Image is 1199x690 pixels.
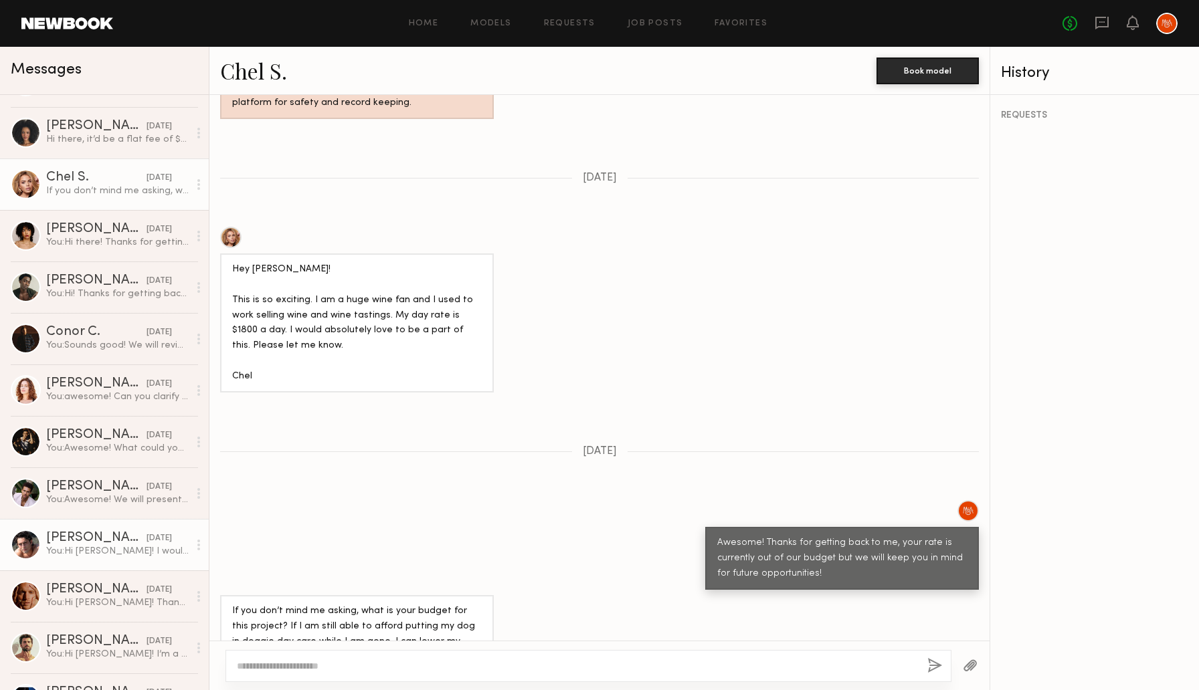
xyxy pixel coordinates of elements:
div: [PERSON_NAME] [46,532,147,545]
div: [PERSON_NAME] [46,120,147,133]
a: Book model [877,64,979,76]
div: [DATE] [147,120,172,133]
div: [PERSON_NAME] [46,223,147,236]
button: Book model [877,57,979,84]
a: Models [470,19,511,28]
div: [DATE] [147,584,172,596]
div: [DATE] [147,172,172,185]
div: You: Hi [PERSON_NAME]! Thanks for getting back to me! We would be able to offer you $2,600 total ... [46,596,189,609]
div: [PERSON_NAME] [46,480,147,493]
div: REQUESTS [1001,111,1188,120]
div: Chel S. [46,171,147,185]
a: Requests [544,19,595,28]
a: Job Posts [628,19,683,28]
span: [DATE] [583,446,617,457]
div: [DATE] [147,635,172,648]
a: Favorites [715,19,767,28]
div: [PERSON_NAME] [46,635,147,648]
div: Hi there, it’d be a flat fee of $200 for the travel days [46,133,189,146]
div: Hey [PERSON_NAME]! This is so exciting. I am a huge wine fan and I used to work selling wine and ... [232,262,482,385]
a: Home [409,19,439,28]
div: You: Hi there! Thanks for getting back to me! I'll follow up with the client and keep you posted,... [46,236,189,249]
span: [DATE] [583,172,617,184]
div: You: Sounds good! We will review and get back to you! [46,339,189,352]
a: Chel S. [220,56,287,85]
div: If you don’t mind me asking, what is your budget for this project? If I am still able to afford p... [232,604,482,665]
div: [DATE] [147,378,172,390]
div: History [1001,66,1188,81]
div: You: Awesome! What could you confirm your rate? Thanks! [46,442,189,455]
div: [DATE] [147,326,172,339]
div: [DATE] [147,275,172,287]
div: You: awesome! Can you clarify what you mean by "What are you working with" Thanks! [46,390,189,403]
div: You: Hi! Thanks for getting back to me, can you confirm what your travel day rate would be? Thanks! [46,287,189,300]
span: Messages [11,62,82,78]
div: Awesome! Thanks for getting back to me, your rate is currently out of our budget but we will keep... [717,536,967,582]
div: You: Hi [PERSON_NAME]! I would expect our days to run about 10 hours but with lots of down time f... [46,545,189,558]
div: [DATE] [147,481,172,493]
div: You: Hi [PERSON_NAME]! I’m a producer at Makers & Allies, and we’d love to book you for an upcomi... [46,648,189,661]
div: You: Awesome! We will present you to the client as an option and let you know if you are selected... [46,493,189,506]
div: [PERSON_NAME] [46,583,147,596]
div: [PERSON_NAME] [46,429,147,442]
div: Conor C. [46,326,147,339]
div: [DATE] [147,223,172,236]
div: If you don’t mind me asking, what is your budget for this project? If I am still able to afford p... [46,185,189,197]
div: [DATE] [147,429,172,442]
div: [PERSON_NAME] [46,274,147,287]
div: [PERSON_NAME] [46,377,147,390]
div: [DATE] [147,532,172,545]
